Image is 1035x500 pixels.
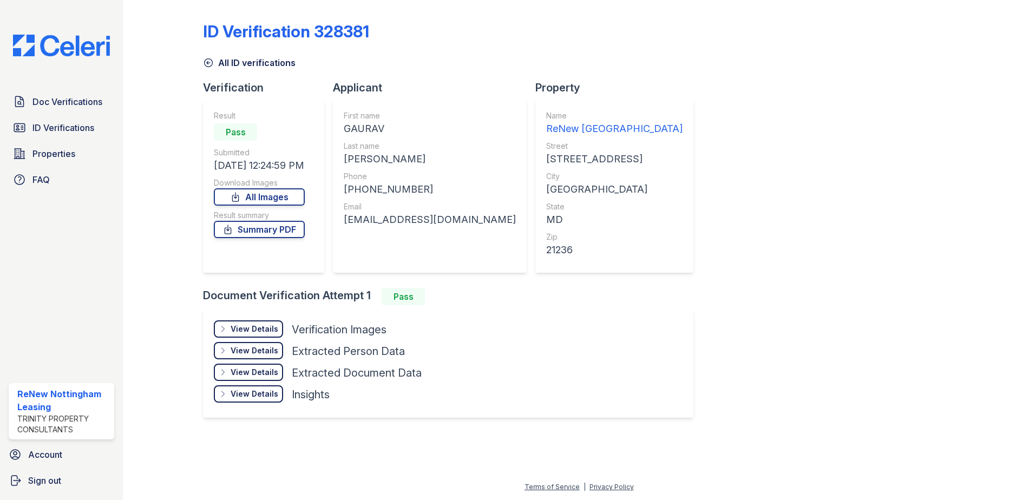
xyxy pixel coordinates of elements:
[214,123,257,141] div: Pass
[9,91,114,113] a: Doc Verifications
[32,95,102,108] span: Doc Verifications
[203,288,702,305] div: Document Verification Attempt 1
[214,158,305,173] div: [DATE] 12:24:59 PM
[17,413,110,435] div: Trinity Property Consultants
[344,201,516,212] div: Email
[28,448,62,461] span: Account
[546,171,683,182] div: City
[214,210,305,221] div: Result summary
[231,367,278,378] div: View Details
[231,324,278,334] div: View Details
[17,387,110,413] div: ReNew Nottingham Leasing
[32,147,75,160] span: Properties
[333,80,535,95] div: Applicant
[546,141,683,152] div: Street
[344,182,516,197] div: [PHONE_NUMBER]
[214,147,305,158] div: Submitted
[203,56,296,69] a: All ID verifications
[214,188,305,206] a: All Images
[546,110,683,136] a: Name ReNew [GEOGRAPHIC_DATA]
[344,141,516,152] div: Last name
[4,470,119,491] a: Sign out
[9,117,114,139] a: ID Verifications
[28,474,61,487] span: Sign out
[9,169,114,190] a: FAQ
[344,110,516,121] div: First name
[546,110,683,121] div: Name
[231,345,278,356] div: View Details
[584,483,586,491] div: |
[535,80,702,95] div: Property
[525,483,580,491] a: Terms of Service
[231,389,278,399] div: View Details
[344,152,516,167] div: [PERSON_NAME]
[214,221,305,238] a: Summary PDF
[9,143,114,165] a: Properties
[344,212,516,227] div: [EMAIL_ADDRESS][DOMAIN_NAME]
[546,121,683,136] div: ReNew [GEOGRAPHIC_DATA]
[292,365,422,380] div: Extracted Document Data
[203,80,333,95] div: Verification
[292,322,387,337] div: Verification Images
[214,110,305,121] div: Result
[203,22,369,41] div: ID Verification 328381
[589,483,634,491] a: Privacy Policy
[546,212,683,227] div: MD
[32,121,94,134] span: ID Verifications
[32,173,50,186] span: FAQ
[4,35,119,56] img: CE_Logo_Blue-a8612792a0a2168367f1c8372b55b34899dd931a85d93a1a3d3e32e68fde9ad4.png
[546,242,683,258] div: 21236
[382,288,425,305] div: Pass
[344,121,516,136] div: GAURAV
[546,152,683,167] div: [STREET_ADDRESS]
[214,177,305,188] div: Download Images
[546,232,683,242] div: Zip
[292,387,330,402] div: Insights
[546,201,683,212] div: State
[292,344,405,359] div: Extracted Person Data
[546,182,683,197] div: [GEOGRAPHIC_DATA]
[4,444,119,465] a: Account
[344,171,516,182] div: Phone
